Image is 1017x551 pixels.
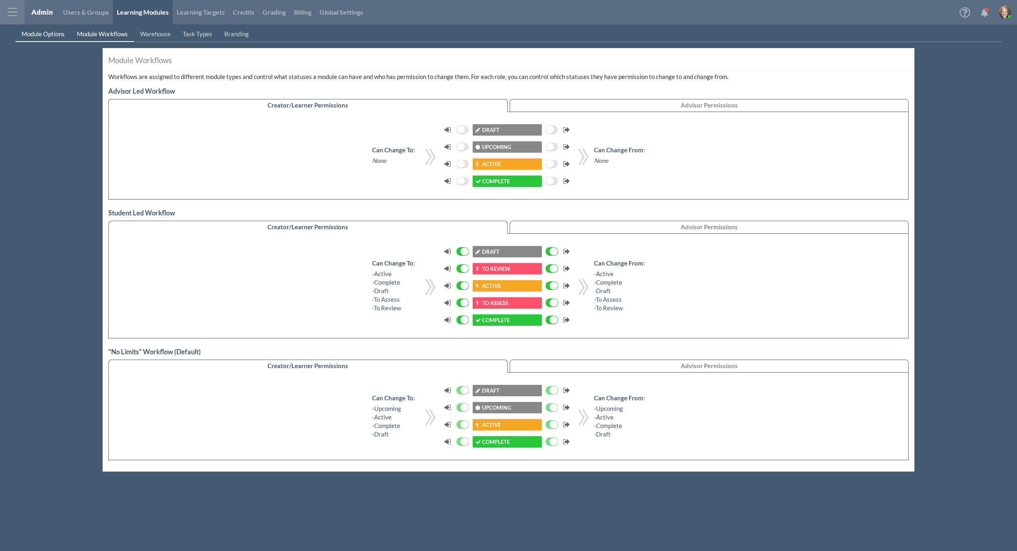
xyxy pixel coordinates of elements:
[460,404,469,411] span: ON
[15,26,71,42] a: Module Options
[482,421,501,428] span: Active
[457,143,465,151] span: OFF
[482,317,510,323] span: Complete
[594,287,645,295] div: - Draft
[77,30,128,37] span: Module Workflows
[372,259,423,268] div: Can Change To :
[218,26,255,42] a: Branding
[372,421,423,430] div: - Complete
[372,278,423,287] div: - Complete
[140,30,171,37] span: Warehouse
[594,146,645,154] div: Can Change From :
[460,386,469,394] span: ON
[108,360,508,373] li: Creator/Learner Permissions
[108,221,508,234] li: Creator/Learner Permissions
[457,126,465,134] span: OFF
[473,436,542,448] button: Complete
[372,295,423,304] div: - To Assess
[594,430,645,439] div: - Draft
[71,26,134,42] a: Module Workflows
[594,157,608,164] em: None
[473,141,542,153] button: Upcoming
[482,144,511,150] span: Upcoming
[460,265,469,272] span: ON
[594,304,645,312] div: - To Review
[550,248,558,255] span: ON
[473,158,542,170] button: Active
[550,265,558,272] span: ON
[510,360,909,373] li: Advisor Permissions
[473,263,542,274] button: To Review
[372,146,423,154] div: Can Change To :
[473,419,542,430] button: Active
[183,30,212,37] span: Task Types
[594,413,645,421] div: - Active
[108,55,172,65] span: Module Workflows
[460,282,469,290] span: ON
[482,266,511,272] span: To Review
[594,270,645,278] div: - Active
[460,248,469,255] span: ON
[482,439,510,445] span: Complete
[594,278,645,287] div: - Complete
[550,421,558,428] span: ON
[550,386,558,394] span: ON
[473,297,542,309] button: To Assess
[594,295,645,304] div: - To Assess
[999,6,1011,18] img: image
[460,421,469,428] span: ON
[482,127,500,133] span: Draft
[473,314,542,326] button: Complete
[510,221,909,234] li: Advisor Permissions
[457,177,465,185] span: OFF
[550,282,558,290] span: ON
[594,394,645,402] div: Can Change From :
[473,402,542,413] button: Upcoming
[482,283,501,289] span: Active
[372,270,423,278] div: - Active
[550,404,558,411] span: ON
[482,387,500,394] span: Draft
[460,316,469,324] span: ON
[510,99,909,112] li: Advisor Permissions
[546,143,554,151] span: OFF
[108,209,909,217] div: Student Led Workflow
[550,316,558,324] span: ON
[372,430,423,439] div: - Draft
[460,438,469,446] span: ON
[372,404,423,413] div: - Upcoming
[177,26,218,42] a: Task Types
[224,30,249,37] span: Branding
[372,157,386,164] em: None
[473,246,542,257] button: Draft
[482,248,500,255] span: Draft
[372,287,423,295] div: - Draft
[482,161,501,167] span: Active
[457,160,465,168] span: OFF
[546,126,554,134] span: OFF
[22,30,65,37] span: Module Options
[108,99,508,112] li: Creator/Learner Permissions
[550,438,558,446] span: ON
[31,8,53,16] a: Admin
[482,300,508,306] span: To Assess
[594,259,645,268] div: Can Change From :
[134,26,177,42] a: Warehouse
[546,177,554,185] span: OFF
[372,304,423,312] div: - To Review
[482,404,511,411] span: Upcoming
[108,72,909,81] p: Workflows are assigned to different module types and control what statuses a module can have and ...
[473,124,542,136] button: Draft
[482,178,510,184] span: Complete
[594,421,645,430] div: - Complete
[372,413,423,421] div: - Active
[473,176,542,187] button: Complete
[372,394,423,402] div: Can Change To :
[546,160,554,168] span: OFF
[108,87,909,96] div: Advisor Led Workflow
[108,348,909,356] div: "No Limits" Workflow (Default)
[460,299,469,307] span: ON
[550,299,558,307] span: ON
[594,404,645,413] div: - Upcoming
